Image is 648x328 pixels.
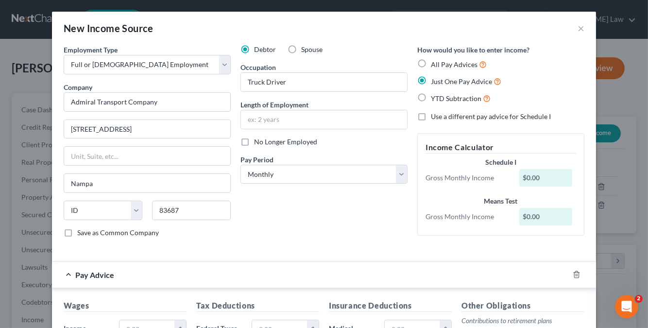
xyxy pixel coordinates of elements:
[519,169,573,187] div: $0.00
[329,300,452,312] h5: Insurance Deductions
[240,155,273,164] span: Pay Period
[152,201,231,220] input: Enter zip...
[417,45,529,55] label: How would you like to enter income?
[615,295,638,318] iframe: Intercom live chat
[431,112,551,121] span: Use a different pay advice for Schedule I
[421,173,514,183] div: Gross Monthly Income
[240,62,276,72] label: Occupation
[64,92,231,112] input: Search company by name...
[301,45,323,53] span: Spouse
[241,110,407,129] input: ex: 2 years
[431,94,481,103] span: YTD Subtraction
[421,212,514,222] div: Gross Monthly Income
[254,138,317,146] span: No Longer Employed
[64,174,230,192] input: Enter city...
[578,22,584,34] button: ×
[426,141,576,154] h5: Income Calculator
[635,295,643,303] span: 2
[461,316,584,326] p: Contributions to retirement plans
[64,46,118,54] span: Employment Type
[431,77,492,86] span: Just One Pay Advice
[64,83,92,91] span: Company
[461,300,584,312] h5: Other Obligations
[64,120,230,138] input: Enter address...
[431,60,477,69] span: All Pay Advices
[240,100,308,110] label: Length of Employment
[241,73,407,91] input: --
[426,157,576,167] div: Schedule I
[64,21,153,35] div: New Income Source
[64,147,230,165] input: Unit, Suite, etc...
[519,208,573,225] div: $0.00
[426,196,576,206] div: Means Test
[77,228,159,237] span: Save as Common Company
[196,300,319,312] h5: Tax Deductions
[75,270,114,279] span: Pay Advice
[254,45,276,53] span: Debtor
[64,300,187,312] h5: Wages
